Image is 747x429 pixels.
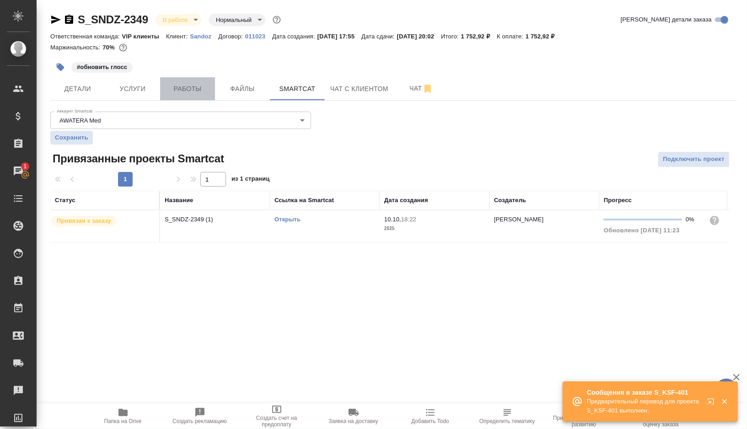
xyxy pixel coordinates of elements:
[50,151,224,166] span: Привязанные проекты Smartcat
[384,224,485,233] p: 2025
[64,14,75,25] button: Скопировать ссылку
[2,160,34,182] a: 1
[479,418,535,424] span: Определить тематику
[218,33,245,40] p: Договор:
[397,33,441,40] p: [DATE] 20:02
[50,44,102,51] p: Маржинальность:
[50,14,61,25] button: Скопировать ссылку для ЯМессенджера
[274,196,334,205] div: Ссылка на Smartcat
[50,33,122,40] p: Ответственная команда:
[587,397,701,415] p: Предварительный перевод для проекта S_KSF-401 выполнен.
[85,403,161,429] button: Папка на Drive
[117,42,129,54] button: 444.33 RUB;
[702,392,724,414] button: Открыть в новой вкладке
[494,196,526,205] div: Создатель
[213,16,254,24] button: Нормальный
[77,63,127,72] p: #обновить глосс
[469,403,546,429] button: Определить тематику
[209,14,265,26] div: В работе
[56,83,100,95] span: Детали
[190,33,218,40] p: Sandoz
[165,196,193,205] div: Название
[401,216,416,223] p: 18:22
[55,133,88,142] span: Сохранить
[156,14,201,26] div: В работе
[231,173,270,187] span: из 1 страниц
[111,83,155,95] span: Услуги
[494,216,544,223] p: [PERSON_NAME]
[160,16,190,24] button: В работе
[50,112,311,129] div: AWATERA Med
[161,403,238,429] button: Создать рекламацию
[238,403,315,429] button: Создать счет на предоплату
[245,33,272,40] p: 011023
[50,57,70,77] button: Добавить тэг
[330,83,388,95] span: Чат с клиентом
[546,403,623,429] button: Призвать менеджера по развитию
[384,196,428,205] div: Дата создания
[244,415,310,428] span: Создать счет на предоплату
[55,196,75,205] div: Статус
[50,131,93,145] button: Сохранить
[315,403,392,429] button: Заявка на доставку
[461,33,497,40] p: 1 752,92 ₽
[551,415,617,428] span: Призвать менеджера по развитию
[663,154,725,165] span: Подключить проект
[399,83,443,94] span: Чат
[526,33,562,40] p: 1 752,92 ₽
[392,403,469,429] button: Добавить Todo
[190,32,218,40] a: Sandoz
[165,215,265,224] p: S_SNDZ-2349 (1)
[245,32,272,40] a: 011023
[104,418,142,424] span: Папка на Drive
[78,13,148,26] a: S_SNDZ-2349
[604,227,680,234] span: Обновлено [DATE] 11:23
[102,44,117,51] p: 70%
[220,83,264,95] span: Файлы
[57,117,104,124] button: AWATERA Med
[587,388,701,397] p: Сообщения в заказе S_KSF-401
[604,196,632,205] div: Прогресс
[686,215,702,224] div: 0%
[411,418,449,424] span: Добавить Todo
[122,33,166,40] p: VIP клиенты
[361,33,397,40] p: Дата сдачи:
[441,33,461,40] p: Итого:
[272,33,317,40] p: Дата создания:
[18,162,32,171] span: 1
[658,151,730,167] button: Подключить проект
[422,83,433,94] svg: Отписаться
[275,83,319,95] span: Smartcat
[621,15,712,24] span: [PERSON_NAME] детали заказа
[57,216,111,225] p: Привязан к заказу
[166,83,210,95] span: Работы
[317,33,362,40] p: [DATE] 17:55
[715,379,738,402] button: 🙏
[70,63,134,70] span: обновить глосс
[274,216,301,223] a: Открыть
[384,216,401,223] p: 10.10,
[166,33,190,40] p: Клиент:
[715,397,734,406] button: Закрыть
[497,33,526,40] p: К оплате:
[271,14,283,26] button: Доп статусы указывают на важность/срочность заказа
[172,418,227,424] span: Создать рекламацию
[328,418,378,424] span: Заявка на доставку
